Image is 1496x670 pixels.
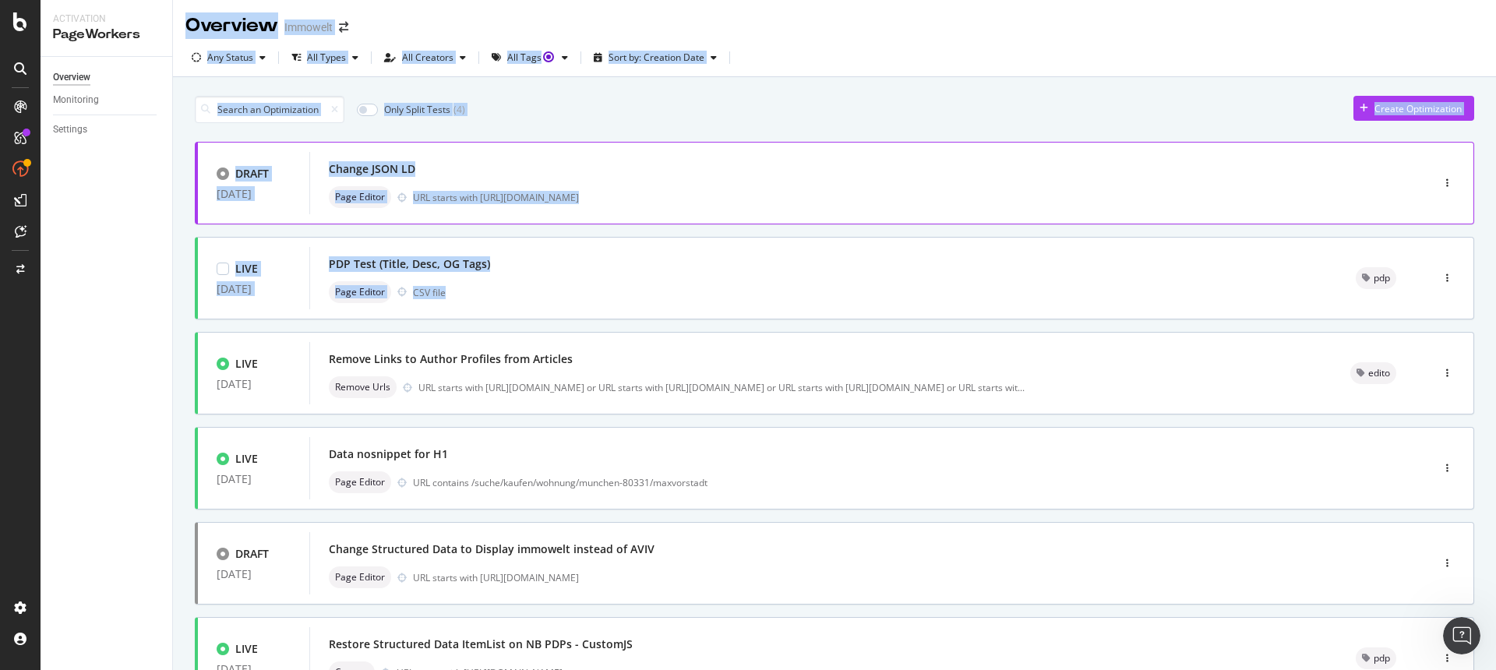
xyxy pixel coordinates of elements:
div: Create Optimization [1374,102,1462,115]
div: neutral label [1356,647,1396,669]
div: Activation [53,12,160,26]
div: arrow-right-arrow-left [339,22,348,33]
a: Settings [53,122,161,138]
button: All Creators [378,45,472,70]
div: [DATE] [217,283,291,295]
div: [DATE] [217,378,291,390]
div: neutral label [329,186,391,208]
div: Only Split Tests [384,103,450,116]
div: Immowelt [284,19,333,35]
div: neutral label [329,566,391,588]
div: URL starts with [URL][DOMAIN_NAME] or URL starts with [URL][DOMAIN_NAME] or URL starts with [URL]... [418,381,1025,394]
div: LIVE [235,261,258,277]
div: Change Structured Data to Display immowelt instead of AVIV [329,541,654,557]
div: PDP Test (Title, Desc, OG Tags) [329,256,490,272]
div: neutral label [329,376,397,398]
div: DRAFT [235,546,269,562]
button: Any Status [185,45,272,70]
div: [DATE] [217,473,291,485]
span: Page Editor [335,287,385,297]
div: DRAFT [235,166,269,182]
div: neutral label [329,281,391,303]
div: Data nosnippet for H1 [329,446,448,462]
button: All Types [285,45,365,70]
div: URL starts with [URL][DOMAIN_NAME] [413,571,1365,584]
div: CSV file [413,286,446,299]
div: ( 4 ) [453,103,465,116]
span: Remove Urls [335,383,390,392]
span: pdp [1374,654,1390,663]
iframe: Intercom live chat [1443,617,1480,654]
div: All Creators [402,53,453,62]
span: ... [1018,381,1025,394]
div: Overview [53,69,90,86]
button: Create Optimization [1353,96,1474,121]
div: Tooltip anchor [542,50,556,64]
div: Monitoring [53,92,99,108]
span: Page Editor [335,478,385,487]
div: neutral label [1350,362,1396,384]
div: Remove Links to Author Profiles from Articles [329,351,573,367]
div: [DATE] [217,188,291,200]
div: Any Status [207,53,253,62]
div: All Types [307,53,346,62]
div: [DATE] [217,568,291,580]
span: edito [1368,368,1390,378]
div: LIVE [235,451,258,467]
span: pdp [1374,273,1390,283]
div: neutral label [1356,267,1396,289]
div: Restore Structured Data ItemList on NB PDPs - CustomJS [329,636,633,652]
div: All Tags [507,53,556,62]
div: Sort by: Creation Date [609,53,704,62]
div: LIVE [235,356,258,372]
div: URL contains /suche/kaufen/wohnung/munchen-80331/maxvorstadt [413,476,1365,489]
button: All TagsTooltip anchor [485,45,574,70]
span: Page Editor [335,573,385,582]
div: neutral label [329,471,391,493]
button: Sort by: Creation Date [587,45,723,70]
input: Search an Optimization [195,96,344,123]
span: Page Editor [335,192,385,202]
div: PageWorkers [53,26,160,44]
div: Change JSON LD [329,161,415,177]
div: URL starts with [URL][DOMAIN_NAME] [413,191,1365,204]
a: Overview [53,69,161,86]
div: Overview [185,12,278,39]
a: Monitoring [53,92,161,108]
div: LIVE [235,641,258,657]
div: Settings [53,122,87,138]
